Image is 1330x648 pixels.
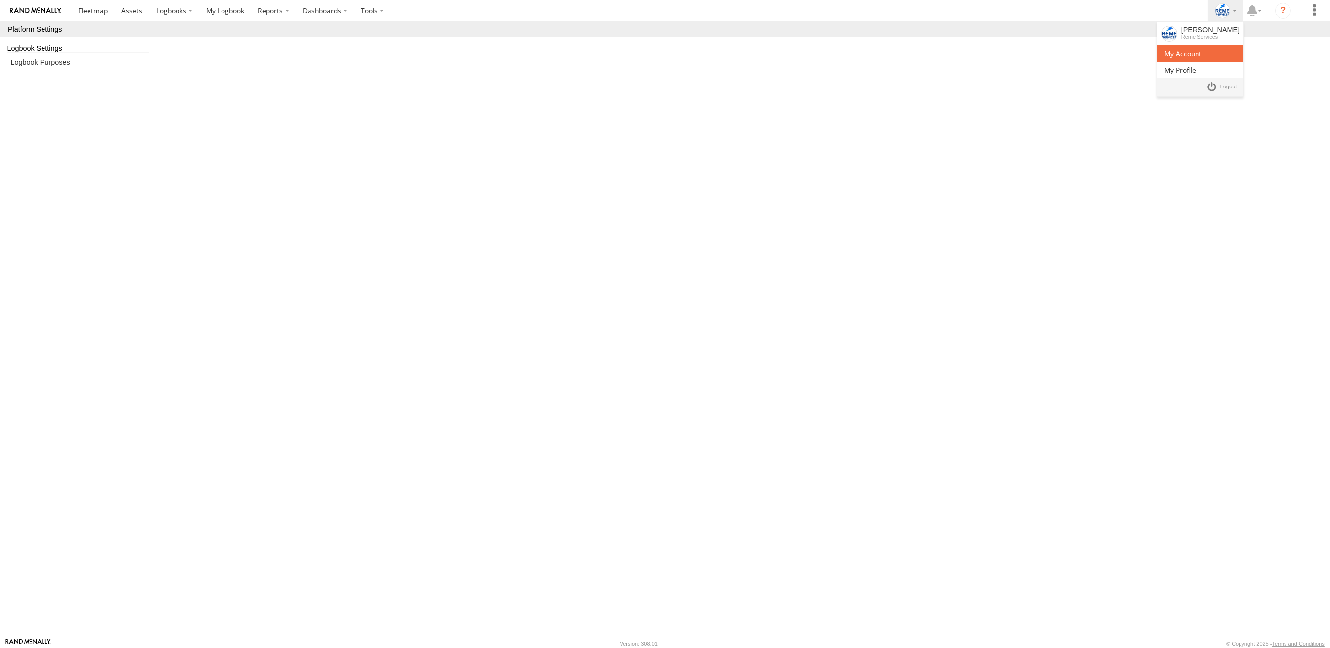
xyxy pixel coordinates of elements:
i: ? [1275,3,1291,19]
div: Reme Services [1181,34,1240,40]
div: Platform Settings [8,25,62,33]
a: Terms and Conditions [1272,641,1325,647]
div: © Copyright 2025 - [1226,641,1325,647]
div: Version: 308.01 [620,641,658,647]
div: [PERSON_NAME] [1181,26,1240,34]
div: Livia Michelini [1211,3,1240,18]
img: rand-logo.svg [10,7,61,14]
a: View/Manage Logbook Purposes [11,56,146,69]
